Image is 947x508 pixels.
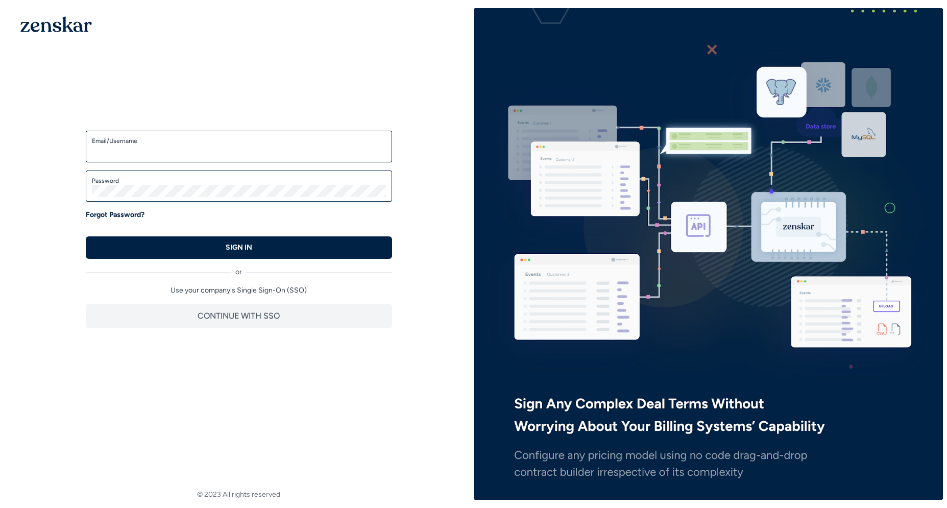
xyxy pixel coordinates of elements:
[92,177,386,185] label: Password
[226,243,252,253] p: SIGN IN
[86,285,392,296] p: Use your company's Single Sign-On (SSO)
[20,16,92,32] img: 1OGAJ2xQqyY4LXKgY66KYq0eOWRCkrZdAb3gUhuVAqdWPZE9SRJmCz+oDMSn4zDLXe31Ii730ItAGKgCKgCCgCikA4Av8PJUP...
[92,137,386,145] label: Email/Username
[86,304,392,328] button: CONTINUE WITH SSO
[86,236,392,259] button: SIGN IN
[4,490,474,500] footer: © 2023 All rights reserved
[86,259,392,277] div: or
[86,210,144,220] a: Forgot Password?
